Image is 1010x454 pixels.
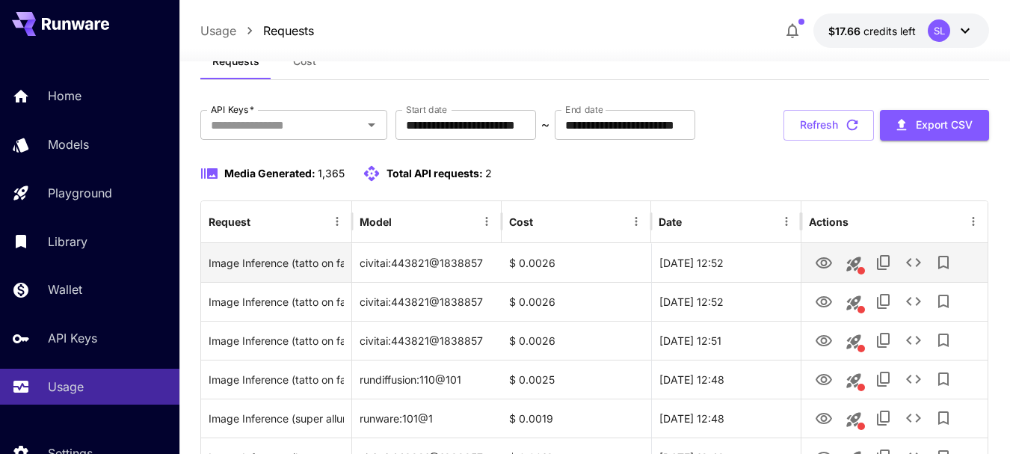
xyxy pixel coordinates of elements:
[211,103,254,116] label: API Keys
[212,55,259,68] span: Requests
[209,322,344,360] div: Click to copy prompt
[209,215,250,228] div: Request
[899,403,929,433] button: See details
[293,55,316,68] span: Cost
[352,243,502,282] div: civitai:443821@1838857
[809,215,849,228] div: Actions
[48,135,89,153] p: Models
[352,321,502,360] div: civitai:443821@1838857
[783,110,874,141] button: Refresh
[651,399,801,438] div: 27 Sep, 2025 12:48
[839,366,869,396] button: This request includes a reference image. Clicking this will load all other parameters, but for pr...
[327,211,348,232] button: Menu
[651,321,801,360] div: 27 Sep, 2025 12:51
[651,243,801,282] div: 27 Sep, 2025 12:52
[48,87,81,105] p: Home
[48,233,87,251] p: Library
[318,167,345,180] span: 1,365
[929,364,958,394] button: Add to library
[869,364,899,394] button: Copy TaskUUID
[352,399,502,438] div: runware:101@1
[828,23,916,39] div: $17.65622
[200,22,236,40] a: Usage
[809,402,839,433] button: View
[48,184,112,202] p: Playground
[406,103,447,116] label: Start date
[809,325,839,355] button: View
[485,167,492,180] span: 2
[899,325,929,355] button: See details
[899,286,929,316] button: See details
[828,25,863,37] span: $17.66
[361,114,382,135] button: Open
[929,286,958,316] button: Add to library
[502,360,651,399] div: $ 0.0025
[224,167,315,180] span: Media Generated:
[869,286,899,316] button: Copy TaskUUID
[869,403,899,433] button: Copy TaskUUID
[209,361,344,399] div: Click to copy prompt
[929,325,958,355] button: Add to library
[565,103,603,116] label: End date
[48,378,84,396] p: Usage
[541,116,549,134] p: ~
[509,215,533,228] div: Cost
[263,22,314,40] a: Requests
[502,282,651,321] div: $ 0.0026
[502,399,651,438] div: $ 0.0019
[813,13,989,48] button: $17.65622SL
[200,22,314,40] nav: breadcrumb
[352,282,502,321] div: civitai:443821@1838857
[502,243,651,282] div: $ 0.0026
[839,327,869,357] button: This request includes a reference image. Clicking this will load all other parameters, but for pr...
[880,110,989,141] button: Export CSV
[869,248,899,277] button: Copy TaskUUID
[209,283,344,321] div: Click to copy prompt
[863,25,916,37] span: credits left
[839,288,869,318] button: This request includes a reference image. Clicking this will load all other parameters, but for pr...
[535,211,555,232] button: Sort
[352,360,502,399] div: rundiffusion:110@101
[929,248,958,277] button: Add to library
[659,215,682,228] div: Date
[809,247,839,277] button: View
[48,280,82,298] p: Wallet
[839,249,869,279] button: This request includes a reference image. Clicking this will load all other parameters, but for pr...
[683,211,704,232] button: Sort
[252,211,273,232] button: Sort
[209,244,344,282] div: Click to copy prompt
[651,360,801,399] div: 27 Sep, 2025 12:48
[928,19,950,42] div: SL
[869,325,899,355] button: Copy TaskUUID
[651,282,801,321] div: 27 Sep, 2025 12:52
[209,399,344,438] div: Click to copy prompt
[502,321,651,360] div: $ 0.0026
[899,364,929,394] button: See details
[963,211,984,232] button: Menu
[387,167,483,180] span: Total API requests:
[626,211,647,232] button: Menu
[929,403,958,433] button: Add to library
[809,363,839,394] button: View
[899,248,929,277] button: See details
[476,211,497,232] button: Menu
[393,211,414,232] button: Sort
[360,215,392,228] div: Model
[48,329,97,347] p: API Keys
[809,286,839,316] button: View
[839,405,869,435] button: This request includes a reference image. Clicking this will load all other parameters, but for pr...
[776,211,797,232] button: Menu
